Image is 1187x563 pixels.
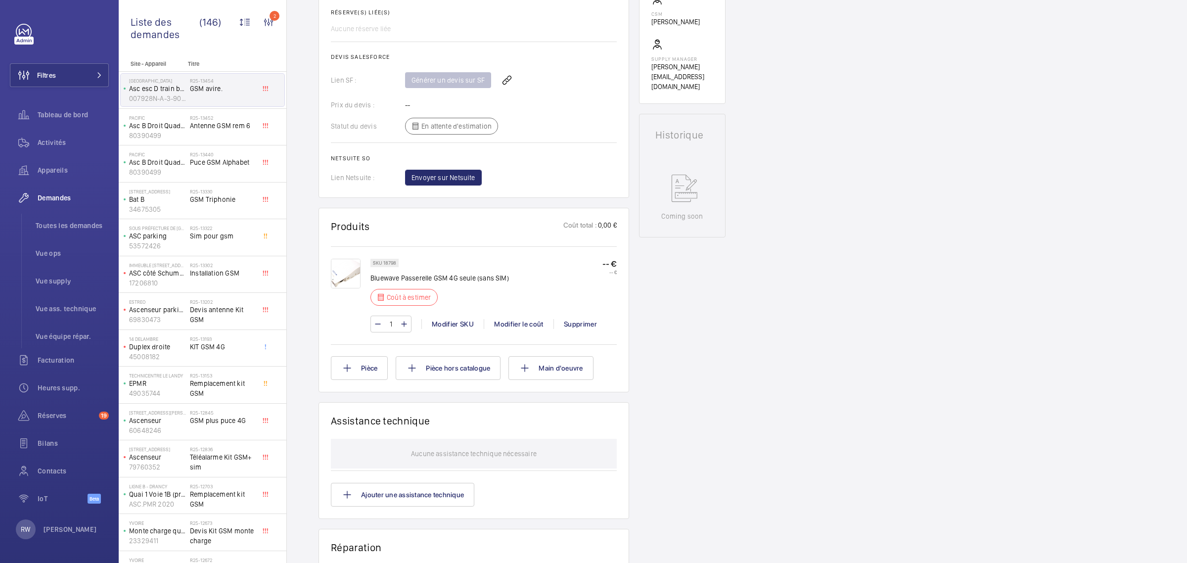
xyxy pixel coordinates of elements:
span: Remplacement kit GSM [190,378,255,398]
span: Vue équipe répar. [36,331,109,341]
p: 49035744 [129,388,186,398]
h2: Réserve(s) liée(s) [331,9,617,16]
span: Contacts [38,466,109,476]
p: [STREET_ADDRESS] [129,188,186,194]
p: 14 Delambre [129,336,186,342]
h2: R25-12836 [190,446,255,452]
p: Titre [188,60,253,67]
h2: Devis Salesforce [331,53,617,60]
span: Facturation [38,355,109,365]
p: Ascenseur [129,452,186,462]
h2: R25-12703 [190,483,255,489]
p: Duplex droite [129,342,186,352]
button: Envoyer sur Netsuite [405,170,482,186]
span: GSM avire. [190,84,255,94]
span: Activités [38,138,109,147]
p: [GEOGRAPHIC_DATA] [129,78,186,84]
span: Beta [88,494,101,504]
p: CSM [651,11,700,17]
p: 23329411 [129,536,186,546]
h2: R25-12845 [190,410,255,416]
button: Pièce hors catalogue [396,356,501,380]
span: Vue ass. technique [36,304,109,314]
p: YVOIRE [129,557,186,563]
button: Pièce [331,356,388,380]
p: Monte charge quai [129,526,186,536]
p: Coming soon [661,211,703,221]
span: Sim pour gsm [190,231,255,241]
h2: R25-13330 [190,188,255,194]
span: Téléalarme Kit GSM+ sim [190,452,255,472]
span: Bilans [38,438,109,448]
p: Pacific [129,115,186,121]
p: EPMR [129,378,186,388]
p: RW [21,524,30,534]
p: SKU 18798 [373,261,396,265]
p: 0,00 € [597,220,617,233]
span: Toutes les demandes [36,221,109,231]
p: Coût total : [563,220,597,233]
span: 19 [99,412,109,420]
img: Mjcohe3TUtEmMSFfqELpW9_0NDoEoZkbvoCkQp3GpZ5SMpAg.png [331,259,361,288]
h2: R25-13322 [190,225,255,231]
span: Devis Kit GSM monte charge [190,526,255,546]
button: Ajouter une assistance technique [331,483,474,507]
p: Technicentre Le Landy [129,373,186,378]
span: Vue ops [36,248,109,258]
span: Demandes [38,193,109,203]
div: Modifier SKU [421,319,484,329]
p: Asc B Droit Quadruplex [129,121,186,131]
p: Pacific [129,151,186,157]
div: Modifier le coût [484,319,553,329]
span: Remplacement kit GSM [190,489,255,509]
p: Aucune assistance technique nécessaire [411,439,537,469]
p: LIGNE B - DRANCY [129,483,186,489]
p: Coût à estimer [387,292,431,302]
p: [PERSON_NAME][EMAIL_ADDRESS][DOMAIN_NAME] [651,62,713,92]
h2: R25-13440 [190,151,255,157]
p: Quai 1 Voie 1B (province) [129,489,186,499]
h1: Assistance technique [331,415,430,427]
p: ASC parking [129,231,186,241]
span: GSM plus puce 4G [190,416,255,425]
p: 007928N-A-3-90-0-19 [129,94,186,103]
span: Envoyer sur Netsuite [411,173,475,183]
h2: R25-13454 [190,78,255,84]
span: Vue supply [36,276,109,286]
p: [STREET_ADDRESS][PERSON_NAME] [129,410,186,416]
span: Appareils [38,165,109,175]
p: 69830473 [129,315,186,325]
p: 45008182 [129,352,186,362]
h2: R25-12672 [190,557,255,563]
button: Filtres [10,63,109,87]
h1: Produits [331,220,370,233]
span: Réserves [38,411,95,421]
p: -- € [602,259,617,269]
p: Supply manager [651,56,713,62]
p: -- € [602,269,617,275]
p: Ascenseur [129,416,186,425]
p: 80390499 [129,131,186,141]
h1: Historique [655,130,709,140]
p: [PERSON_NAME] [651,17,700,27]
p: 80390499 [129,167,186,177]
p: [STREET_ADDRESS] [129,446,186,452]
span: KIT GSM 4G [190,342,255,352]
p: 17206810 [129,278,186,288]
span: Installation GSM [190,268,255,278]
span: Puce GSM Alphabet [190,157,255,167]
span: Liste des demandes [131,16,199,41]
p: Asc B Droit Quadruplex [129,157,186,167]
p: [PERSON_NAME] [44,524,97,534]
h2: R25-13302 [190,262,255,268]
p: Sous préfecture de [GEOGRAPHIC_DATA] [129,225,186,231]
p: 60648246 [129,425,186,435]
span: GSM Triphonie [190,194,255,204]
h2: R25-13452 [190,115,255,121]
h2: R25-12673 [190,520,255,526]
span: Devis antenne Kit GSM [190,305,255,325]
p: Immeuble [STREET_ADDRESS] [129,262,186,268]
span: Antenne GSM rem 6 [190,121,255,131]
h2: R25-13202 [190,299,255,305]
p: 53572426 [129,241,186,251]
